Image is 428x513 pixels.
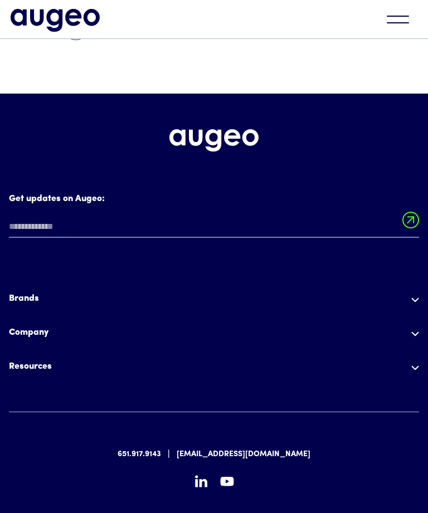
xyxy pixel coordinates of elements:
[402,212,419,236] input: Submit
[118,449,161,461] a: 651.917.9143
[411,332,419,337] img: Arrow symbol in white pointing down to indicate an expanded section.
[9,292,419,306] div: Brands
[9,382,51,404] a: Blog Posts
[378,7,417,32] div: menu
[9,314,80,336] a: Augeo Workplace
[177,449,310,461] a: [EMAIL_ADDRESS][DOMAIN_NAME]
[9,193,419,206] label: Get updates on Augeo:
[9,193,419,244] form: Email Form
[169,130,259,153] img: Augeo's full logo in white.
[9,360,419,374] div: Resources
[11,9,100,31] a: home
[11,9,100,31] img: Augeo's full logo in midnight blue.
[9,348,33,370] a: About
[9,326,419,340] div: Company
[411,366,419,371] img: Arrow symbol in white pointing down to indicate an expanded section.
[411,298,419,303] img: Arrow symbol in white pointing down to indicate an expanded section.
